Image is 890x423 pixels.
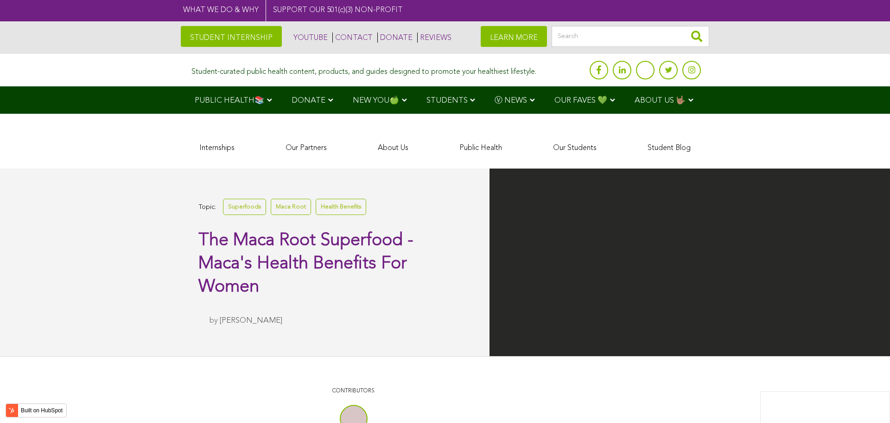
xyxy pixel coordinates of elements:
[291,33,328,43] a: YOUTUBE
[198,201,216,214] span: Topic:
[220,317,282,325] a: [PERSON_NAME]
[181,86,709,114] div: Navigation Menu
[271,199,311,215] a: Maca Root
[210,317,218,325] span: by
[426,97,468,104] span: STUDENTS
[191,63,536,77] div: Student-curated public health content, products, and guides designed to promote your healthiest l...
[6,405,17,416] img: HubSpot sprocket logo
[198,232,413,296] span: The Maca Root Superfood - Maca's Health Benefits For Women
[377,33,413,43] a: DONATE
[417,33,451,43] a: REVIEWS
[203,387,504,396] p: CONTRIBUTORS
[181,26,282,47] a: STUDENT INTERNSHIP
[316,199,366,215] a: Health Benefits
[495,97,527,104] span: Ⓥ NEWS
[635,97,686,104] span: ABOUT US 🤟🏽
[332,33,373,43] a: CONTACT
[554,97,607,104] span: OUR FAVES 💚
[292,97,325,104] span: DONATE
[6,403,67,417] button: Built on HubSpot
[17,404,66,416] label: Built on HubSpot
[223,199,266,215] a: Superfoods
[195,97,264,104] span: PUBLIC HEALTH📚
[481,26,547,47] a: LEARN MORE
[552,26,709,47] input: Search
[844,378,890,423] iframe: Chat Widget
[353,97,399,104] span: NEW YOU🍏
